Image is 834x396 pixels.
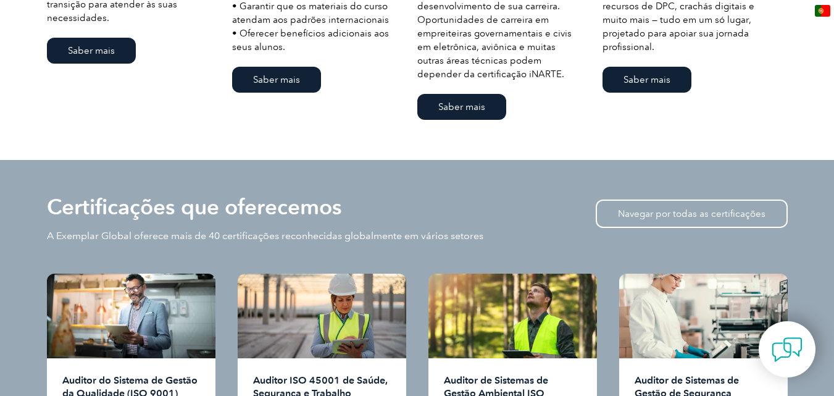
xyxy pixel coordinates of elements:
[596,200,788,228] a: Navegar por todas as certificações
[47,38,136,64] a: Saber mais
[618,208,765,219] font: Navegar por todas as certificações
[603,67,691,93] a: Saber mais
[815,5,830,17] img: pt
[47,194,342,220] font: Certificações que oferecemos
[232,1,389,25] font: • Garantir que os materiais do curso atendam aos padrões internacionais
[232,28,389,53] font: • Oferecer benefícios adicionais aos seus alunos.
[623,74,670,85] font: Saber mais
[232,67,321,93] a: Saber mais
[417,94,506,120] a: Saber mais
[253,74,300,85] font: Saber mais
[772,334,803,365] img: contact-chat.png
[68,45,115,56] font: Saber mais
[438,101,485,112] font: Saber mais
[47,230,483,242] font: A Exemplar Global oferece mais de 40 certificações reconhecidas globalmente em vários setores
